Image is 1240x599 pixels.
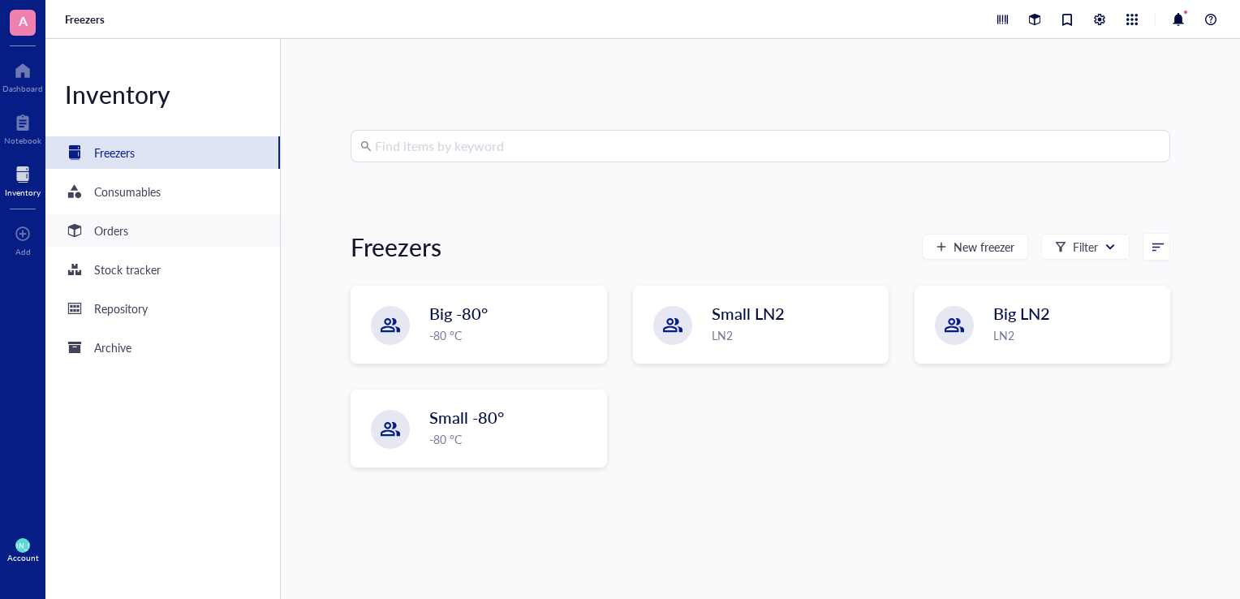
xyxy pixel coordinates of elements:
a: Archive [45,331,280,364]
div: LN2 [712,326,878,344]
div: -80 °C [429,430,596,448]
div: Notebook [4,136,41,145]
div: Freezers [94,144,135,162]
div: Orders [94,222,128,239]
div: Filter [1073,238,1098,256]
div: Inventory [45,78,280,110]
div: LN2 [993,326,1160,344]
a: Repository [45,292,280,325]
div: Consumables [94,183,161,200]
div: Account [7,553,39,562]
span: Small LN2 [712,302,785,325]
a: Orders [45,214,280,247]
span: Big LN2 [993,302,1050,325]
span: A [19,11,28,31]
span: Small -80° [429,406,504,429]
a: Freezers [45,136,280,169]
div: -80 °C [429,326,596,344]
button: New freezer [922,234,1028,260]
a: Consumables [45,175,280,208]
a: Notebook [4,110,41,145]
a: Freezers [65,12,108,27]
div: Add [15,247,31,256]
a: Inventory [5,162,41,197]
span: New freezer [954,240,1014,253]
div: Inventory [5,187,41,197]
a: Stock tracker [45,253,280,286]
div: Archive [94,338,131,356]
span: Big -80° [429,302,488,325]
div: Dashboard [2,84,43,93]
div: Stock tracker [94,261,161,278]
div: Freezers [351,231,441,263]
div: Repository [94,299,148,317]
a: Dashboard [2,58,43,93]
